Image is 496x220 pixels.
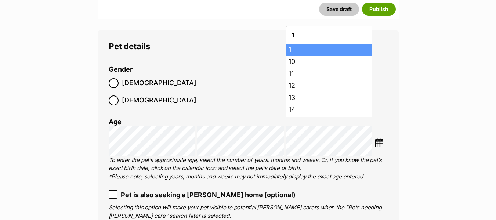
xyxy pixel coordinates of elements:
[286,104,372,116] li: 14
[362,3,396,16] button: Publish
[286,68,372,80] li: 11
[122,95,196,105] span: [DEMOGRAPHIC_DATA]
[109,203,388,220] p: Selecting this option will make your pet visible to potential [PERSON_NAME] carers when the “Pets...
[374,138,384,147] img: ...
[286,44,372,56] li: 1
[286,92,372,104] li: 13
[286,80,372,92] li: 12
[286,116,372,128] li: 15
[109,41,151,51] span: Pet details
[121,190,296,200] span: Pet is also seeking a [PERSON_NAME] home (optional)
[286,56,372,68] li: 10
[109,66,133,73] label: Gender
[319,3,359,16] button: Save draft
[109,156,388,181] p: To enter the pet’s approximate age, select the number of years, months and weeks. Or, if you know...
[109,118,122,126] label: Age
[122,78,196,88] span: [DEMOGRAPHIC_DATA]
